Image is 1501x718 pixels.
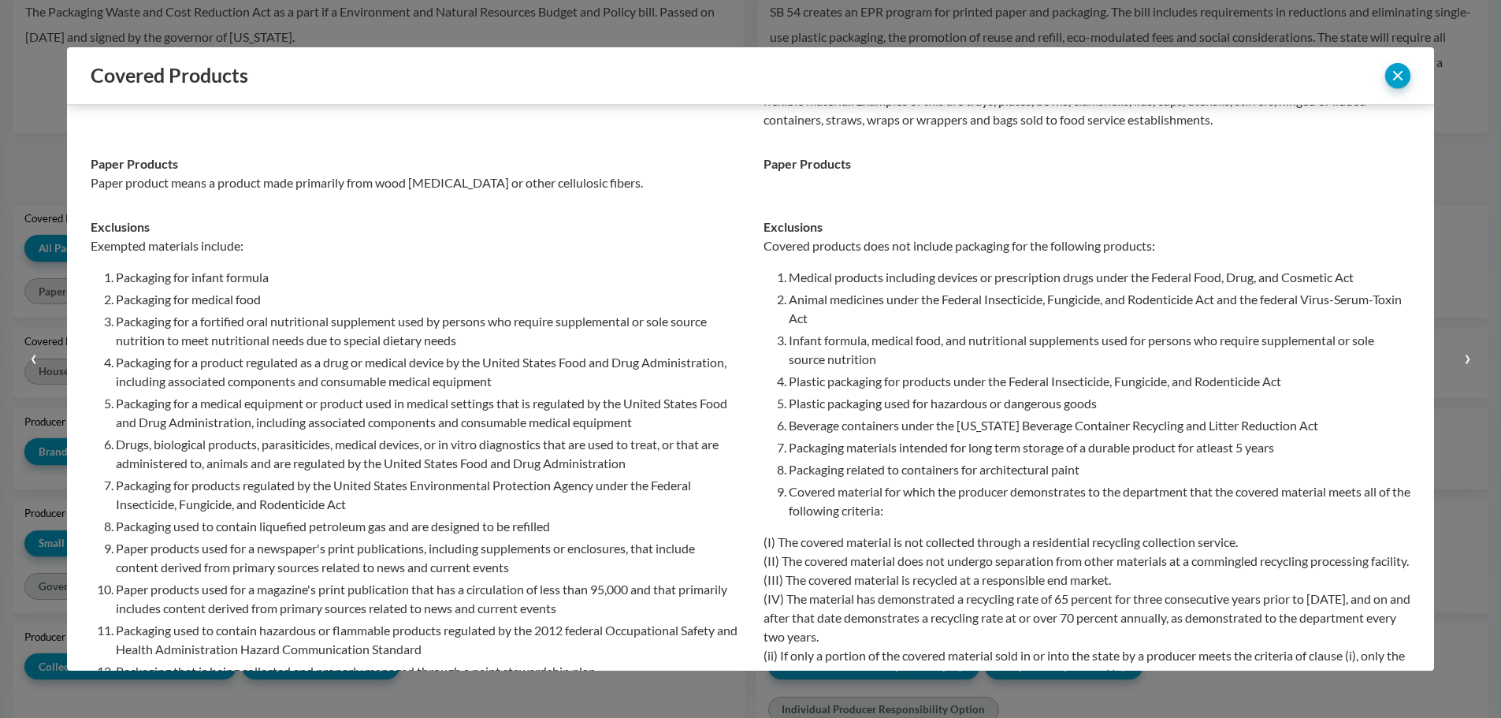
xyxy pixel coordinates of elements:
li: Packaging used to contain liquefied petroleum gas and are designed to be refilled [116,517,738,536]
strong: Exclusions [764,219,823,234]
li: Packaging for infant formula [116,268,738,287]
li: Packaging for a product regulated as a drug or medical device by the United States Food and Drug ... [116,353,738,391]
p: Paper product means a product made primarily from wood [MEDICAL_DATA] or other cellulosic fibers. [91,173,738,192]
li: Packaging for medical food [116,290,738,309]
small: ‹ [30,342,37,370]
li: Paper products used for a magazine's print publication that has a circulation of less than 95,000... [116,580,738,618]
li: Plastic packaging used for hazardous or dangerous goods [789,394,1411,413]
div: Covered Products [91,64,1330,87]
li: Animal medicines under the Federal Insecticide, Fungicide, and Rodenticide Act and the federal Vi... [789,290,1411,328]
p: Exempted materials include: [91,236,738,255]
li: Infant formula, medical food, and nutritional supplements used for persons who require supplement... [789,331,1411,369]
p: (I) The covered material is not collected through a residential recycling collection service. (II... [764,533,1411,703]
li: Plastic packaging for products under the Federal Insecticide, Fungicide, and Rodenticide Act [789,372,1411,391]
li: Medical products including devices or prescription drugs under the Federal Food, Drug, and Cosmet... [789,268,1411,287]
li: Paper products used for a newspaper's print publications, including supplements or enclosures, th... [116,539,738,577]
li: Beverage containers under the [US_STATE] Beverage Container Recycling and Litter Reduction Act [789,416,1411,435]
li: Drugs, biological products, parasiticides, medical devices, or in vitro diagnostics that are used... [116,435,738,473]
li: Packaging materials intended for long term storage of a durable product for atleast 5 years [789,438,1411,457]
strong: Paper Products [91,156,178,171]
button: close [1385,63,1410,88]
li: Packaging that is being collected and properly managed through a paint stewardship plan [116,662,738,681]
li: Packaging used to contain hazardous or flammable products regulated by the 2012 federal Occupatio... [116,621,738,659]
li: Packaging for a medical equipment or product used in medical settings that is regulated by the Un... [116,394,738,432]
strong: Paper Products [764,156,851,171]
strong: Exclusions [91,219,150,234]
li: Packaging for products regulated by the United States Environmental Protection Agency under the F... [116,476,738,514]
li: Packaging for a fortified oral nutritional supplement used by persons who require supplemental or... [116,312,738,350]
p: Covered products does not include packaging for the following products: [764,236,1411,255]
li: Covered material for which the producer demonstrates to the department that the covered material ... [789,482,1411,520]
small: › [1464,342,1471,370]
li: Packaging related to containers for architectural paint [789,460,1411,479]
